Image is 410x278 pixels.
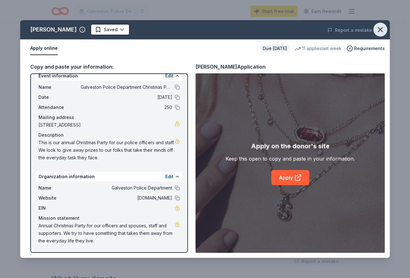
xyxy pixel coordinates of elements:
[251,141,330,151] div: Apply on the donor's site
[36,172,182,182] div: Organization information
[38,204,81,212] span: EIN
[81,83,172,91] span: Galveston Police Department Christmas Party
[81,104,172,111] span: 250
[327,26,372,34] button: Report a mistake
[91,24,130,35] button: Saved
[81,184,172,192] span: Galveston Police Department
[38,131,180,139] div: Description
[165,173,173,180] button: Edit
[271,170,309,185] a: Apply
[30,25,77,35] div: [PERSON_NAME]
[81,94,172,101] span: [DATE]
[38,104,81,111] span: Attendance
[38,121,175,129] span: [STREET_ADDRESS]
[260,44,290,53] div: Due [DATE]
[38,139,175,162] span: This is our annual Christmas Party for our police officers and staff. We look to give away prizes...
[165,72,173,80] button: Edit
[347,45,385,52] button: Requirements
[38,114,180,121] div: Mailing address
[38,184,81,192] span: Name
[30,42,58,55] button: Apply online
[354,45,385,52] span: Requirements
[30,63,188,71] div: Copy and paste your information:
[38,194,81,202] span: Website
[81,194,172,202] span: [DOMAIN_NAME]
[295,45,342,52] div: 11 applies last week
[225,155,355,162] div: Keep this open to copy and paste in your information.
[196,63,266,71] div: [PERSON_NAME] Application
[38,83,81,91] span: Name
[38,214,180,222] div: Mission statement
[38,222,175,245] span: Annual Christmas Party for our officers and spouses, staff and supporters. We try to have somethi...
[36,71,182,81] div: Event information
[38,94,81,101] span: Date
[104,26,118,33] span: Saved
